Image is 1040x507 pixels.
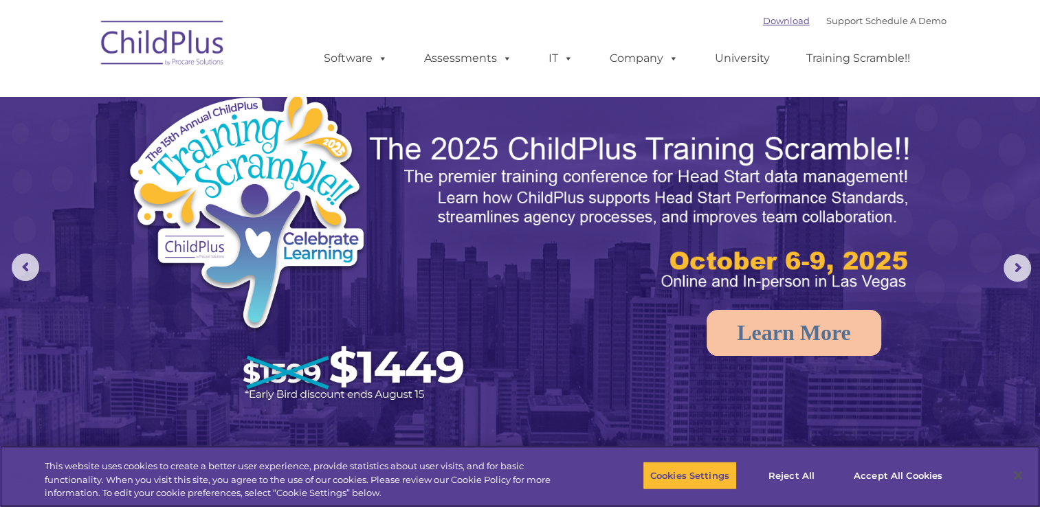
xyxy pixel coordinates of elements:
[310,45,401,72] a: Software
[763,15,810,26] a: Download
[846,461,950,490] button: Accept All Cookies
[793,45,924,72] a: Training Scramble!!
[826,15,863,26] a: Support
[191,91,233,101] span: Last name
[410,45,526,72] a: Assessments
[865,15,947,26] a: Schedule A Demo
[596,45,692,72] a: Company
[749,461,834,490] button: Reject All
[701,45,784,72] a: University
[191,147,250,157] span: Phone number
[707,310,881,356] a: Learn More
[643,461,737,490] button: Cookies Settings
[94,11,232,80] img: ChildPlus by Procare Solutions
[763,15,947,26] font: |
[1003,460,1033,491] button: Close
[45,460,572,500] div: This website uses cookies to create a better user experience, provide statistics about user visit...
[535,45,587,72] a: IT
